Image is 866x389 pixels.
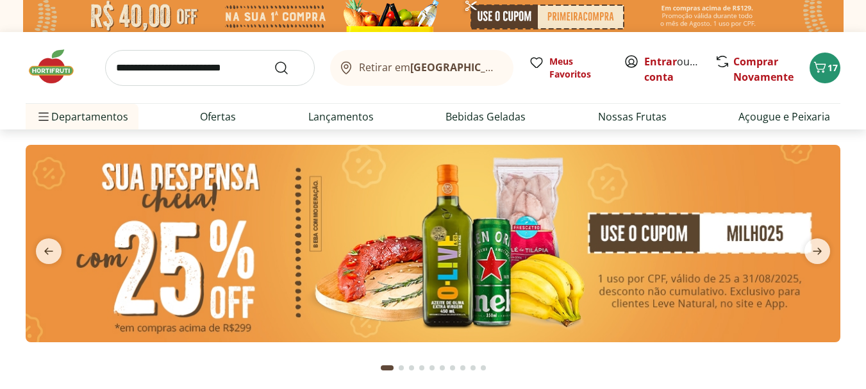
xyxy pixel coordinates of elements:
img: Hortifruti [26,47,90,86]
button: Go to page 3 from fs-carousel [406,352,417,383]
button: Menu [36,101,51,132]
span: Retirar em [359,62,501,73]
img: cupom [26,145,840,342]
button: next [794,238,840,264]
a: Açougue e Peixaria [738,109,830,124]
button: Go to page 5 from fs-carousel [427,352,437,383]
button: Carrinho [810,53,840,83]
button: Submit Search [274,60,304,76]
input: search [105,50,315,86]
button: Go to page 10 from fs-carousel [478,352,488,383]
button: Go to page 2 from fs-carousel [396,352,406,383]
button: Current page from fs-carousel [378,352,396,383]
a: Entrar [644,54,677,69]
button: Go to page 4 from fs-carousel [417,352,427,383]
a: Comprar Novamente [733,54,794,84]
a: Nossas Frutas [598,109,667,124]
button: Go to page 9 from fs-carousel [468,352,478,383]
a: Criar conta [644,54,715,84]
button: Go to page 7 from fs-carousel [447,352,458,383]
button: previous [26,238,72,264]
b: [GEOGRAPHIC_DATA]/[GEOGRAPHIC_DATA] [410,60,626,74]
span: Meus Favoritos [549,55,608,81]
button: Retirar em[GEOGRAPHIC_DATA]/[GEOGRAPHIC_DATA] [330,50,513,86]
a: Ofertas [200,109,236,124]
a: Bebidas Geladas [445,109,526,124]
a: Meus Favoritos [529,55,608,81]
a: Lançamentos [308,109,374,124]
button: Go to page 8 from fs-carousel [458,352,468,383]
span: 17 [828,62,838,74]
span: Departamentos [36,101,128,132]
span: ou [644,54,701,85]
button: Go to page 6 from fs-carousel [437,352,447,383]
